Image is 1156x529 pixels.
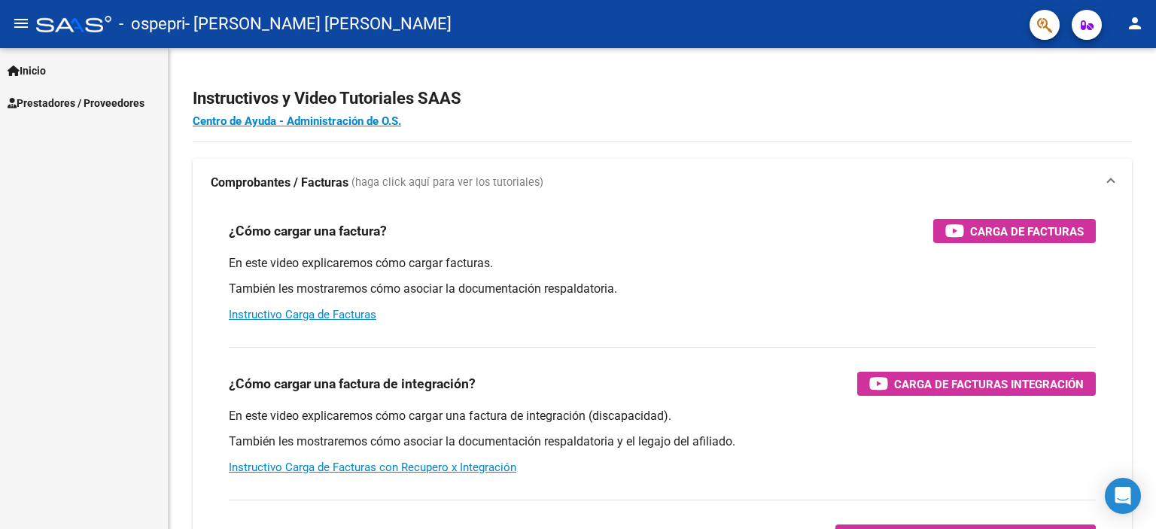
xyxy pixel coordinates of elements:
[193,159,1132,207] mat-expansion-panel-header: Comprobantes / Facturas (haga click aquí para ver los tutoriales)
[8,95,144,111] span: Prestadores / Proveedores
[185,8,452,41] span: - [PERSON_NAME] [PERSON_NAME]
[857,372,1096,396] button: Carga de Facturas Integración
[229,255,1096,272] p: En este video explicaremos cómo cargar facturas.
[933,219,1096,243] button: Carga de Facturas
[1126,14,1144,32] mat-icon: person
[193,84,1132,113] h2: Instructivos y Video Tutoriales SAAS
[351,175,543,191] span: (haga click aquí para ver los tutoriales)
[193,114,401,128] a: Centro de Ayuda - Administración de O.S.
[970,222,1084,241] span: Carga de Facturas
[8,62,46,79] span: Inicio
[229,281,1096,297] p: También les mostraremos cómo asociar la documentación respaldatoria.
[12,14,30,32] mat-icon: menu
[229,408,1096,424] p: En este video explicaremos cómo cargar una factura de integración (discapacidad).
[229,433,1096,450] p: También les mostraremos cómo asociar la documentación respaldatoria y el legajo del afiliado.
[894,375,1084,394] span: Carga de Facturas Integración
[229,220,387,242] h3: ¿Cómo cargar una factura?
[229,373,476,394] h3: ¿Cómo cargar una factura de integración?
[229,461,516,474] a: Instructivo Carga de Facturas con Recupero x Integración
[1105,478,1141,514] div: Open Intercom Messenger
[211,175,348,191] strong: Comprobantes / Facturas
[119,8,185,41] span: - ospepri
[229,308,376,321] a: Instructivo Carga de Facturas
